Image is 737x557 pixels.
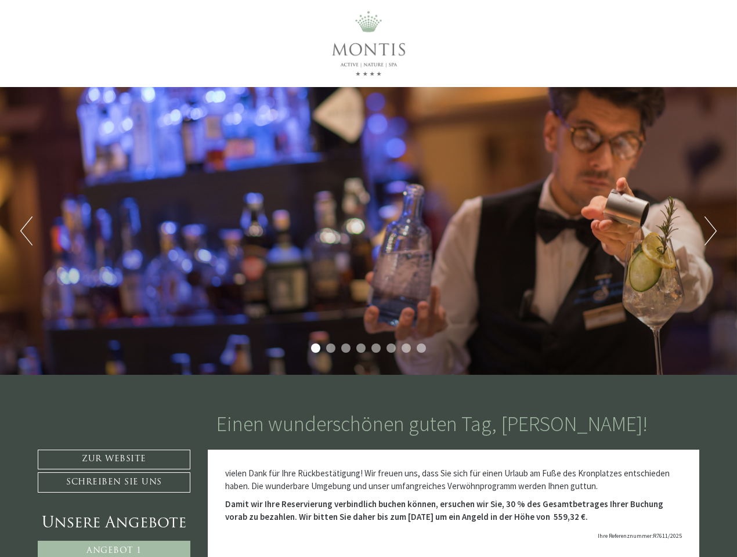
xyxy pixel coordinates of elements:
[86,547,142,555] span: Angebot 1
[216,413,648,436] h1: Einen wunderschönen guten Tag, [PERSON_NAME]!
[17,54,165,62] small: 11:06
[382,306,457,326] button: Senden
[17,33,165,42] div: Montis – Active Nature Spa
[598,532,682,540] span: Ihre Referenznummer:R7611/2025
[209,9,248,27] div: [DATE]
[705,216,717,245] button: Next
[38,450,190,469] a: Zur Website
[20,216,32,245] button: Previous
[9,31,171,64] div: Guten Tag, wie können wir Ihnen helfen?
[225,498,663,522] strong: Damit wir Ihre Reservierung verbindlich buchen können, ersuchen wir Sie, 30 % des Gesamtbetrages ...
[38,513,190,534] div: Unsere Angebote
[225,467,682,492] p: vielen Dank für Ihre Rückbestätigung! Wir freuen uns, dass Sie sich für einen Urlaub am Fuße des ...
[38,472,190,493] a: Schreiben Sie uns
